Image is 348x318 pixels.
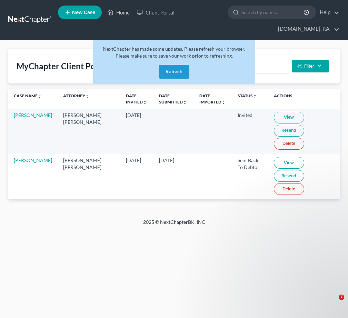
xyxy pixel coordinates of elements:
[183,100,187,105] i: unfold_more
[159,157,174,163] span: [DATE]
[241,6,305,19] input: Search by name...
[133,6,178,19] a: Client Portal
[126,157,141,163] span: [DATE]
[339,295,344,300] span: 7
[143,100,147,105] i: unfold_more
[199,93,226,104] a: Date Importedunfold_more
[274,183,304,195] a: Delete
[316,6,339,19] a: Help
[14,157,52,163] a: [PERSON_NAME]
[14,112,52,118] a: [PERSON_NAME]
[159,93,187,104] a: Date Submittedunfold_more
[58,109,120,154] td: [PERSON_NAME] [PERSON_NAME]
[17,61,109,72] div: MyChapter Client Portal
[253,94,257,98] i: unfold_more
[9,219,340,231] div: 2025 © NextChapterBK, INC
[14,93,42,98] a: Case Nameunfold_more
[274,157,304,169] a: View
[274,112,304,123] a: View
[72,10,95,15] span: New Case
[292,60,329,72] button: Filter
[126,112,141,118] span: [DATE]
[63,93,89,98] a: Attorneyunfold_more
[274,125,304,137] a: Resend
[104,6,133,19] a: Home
[274,170,304,182] a: Resend
[103,46,245,59] span: NextChapter has made some updates. Please refresh your browser. Please make sure to save your wor...
[232,109,268,154] td: Invited
[232,154,268,199] td: Sent Back To Debtor
[274,138,304,150] a: Delete
[238,93,257,98] a: Statusunfold_more
[229,60,288,73] input: Search...
[85,94,89,98] i: unfold_more
[58,154,120,199] td: [PERSON_NAME] [PERSON_NAME]
[221,100,226,105] i: unfold_more
[126,93,147,104] a: Date Invitedunfold_more
[268,89,340,109] th: Actions
[325,295,341,311] iframe: Intercom live chat
[159,65,189,79] button: Refresh
[275,23,339,35] a: [DOMAIN_NAME], P.A.
[38,94,42,98] i: unfold_more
